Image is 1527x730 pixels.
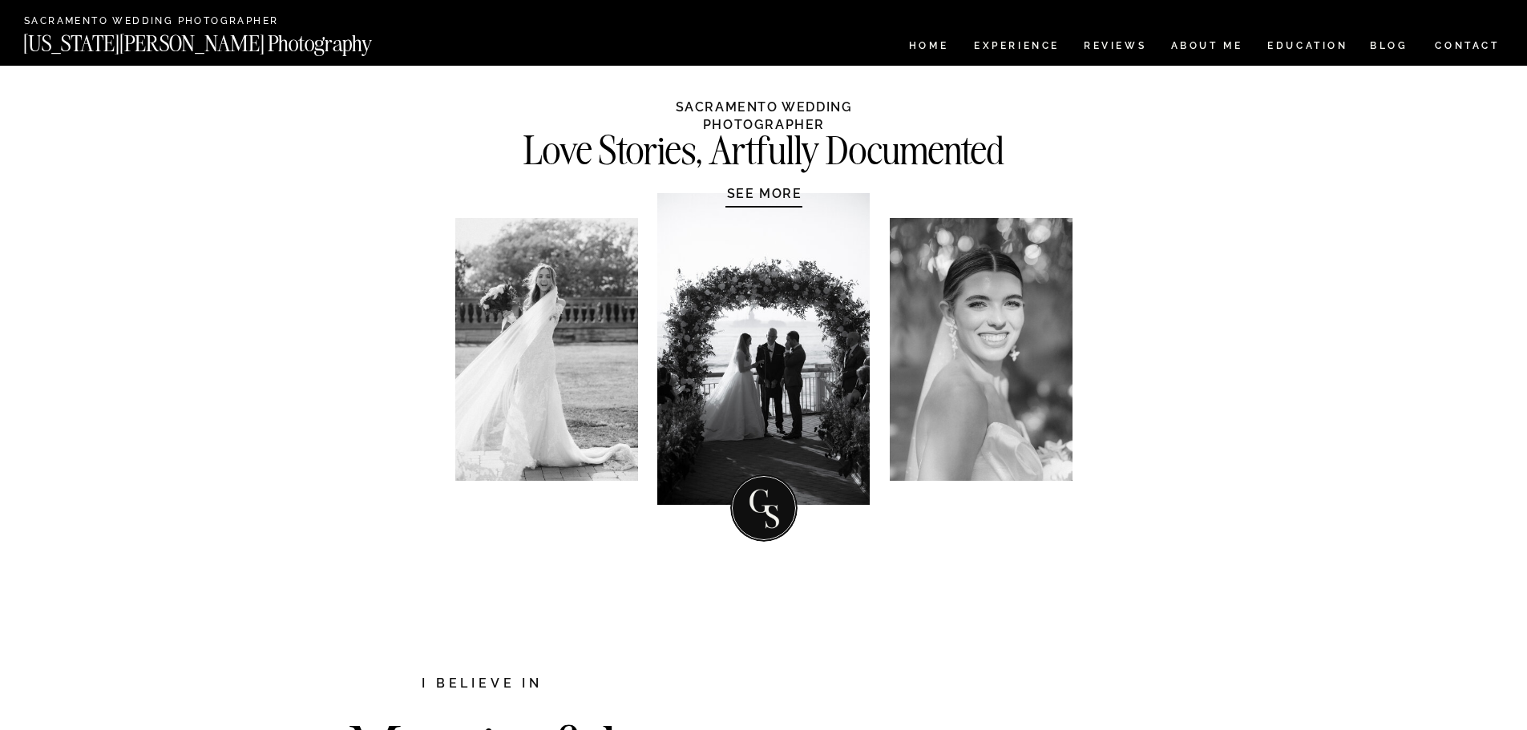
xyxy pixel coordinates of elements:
[906,41,951,54] a: HOME
[1170,41,1243,54] a: ABOUT ME
[1370,41,1408,54] a: BLOG
[489,132,1040,163] h2: Love Stories, Artfully Documented
[24,16,307,28] a: Sacramento Wedding Photographer
[614,99,915,131] h1: SACRAMENTO WEDDING PHOTOGRAPHER
[23,33,426,46] a: [US_STATE][PERSON_NAME] Photography
[689,185,841,201] a: SEE MORE
[1434,37,1501,54] a: CONTACT
[1266,41,1350,54] a: EDUCATION
[1084,41,1144,54] a: REVIEWS
[974,41,1058,54] a: Experience
[337,674,628,696] h2: I believe in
